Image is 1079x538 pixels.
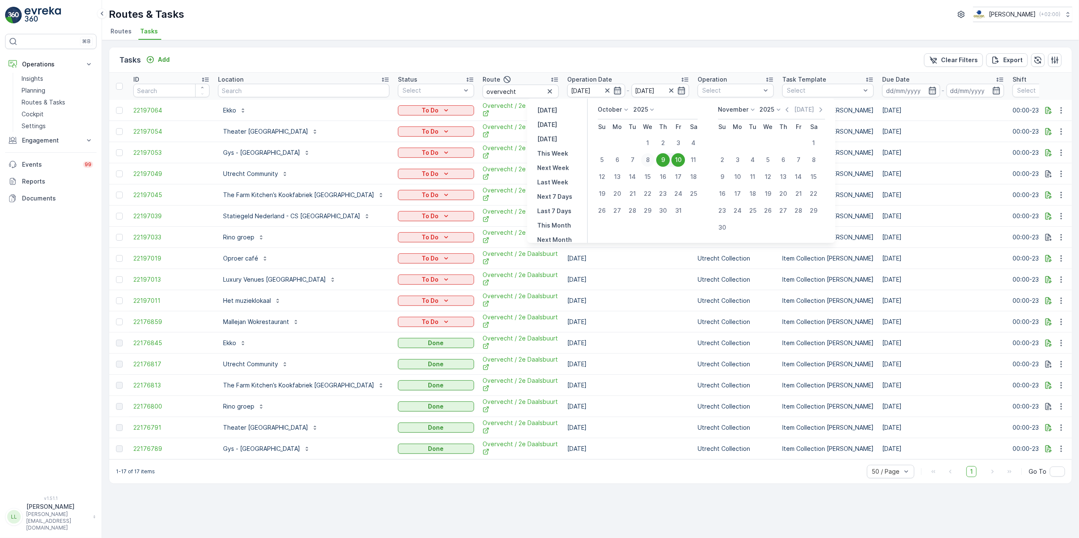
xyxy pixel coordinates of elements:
[422,148,439,157] p: To Do
[483,250,559,267] span: Overvecht / 2e Daalsbuurt
[116,255,123,262] div: Toggle Row Selected
[133,84,210,97] input: Search
[18,120,97,132] a: Settings
[133,318,210,326] span: 22176859
[534,120,560,130] button: Today
[133,445,210,453] span: 22176789
[25,7,61,24] img: logo_light-DOdMpM7g.png
[746,170,759,184] div: 11
[133,296,210,305] span: 22197011
[878,142,1008,163] td: [DATE]
[537,121,557,129] p: [DATE]
[133,106,210,115] a: 22197064
[5,56,97,73] button: Operations
[85,161,91,168] p: 99
[133,170,210,178] span: 22197049
[878,332,1008,354] td: [DATE]
[22,136,80,145] p: Engagement
[5,173,97,190] a: Reports
[116,192,123,198] div: Toggle Row Selected
[641,187,654,200] div: 22
[610,204,624,217] div: 27
[140,27,158,36] span: Tasks
[878,227,1008,248] td: [DATE]
[746,204,759,217] div: 25
[223,445,300,453] p: Gys - [GEOGRAPHIC_DATA]
[158,55,170,64] p: Add
[133,360,210,368] a: 22176817
[483,271,559,288] span: Overvecht / 2e Daalsbuurt
[133,233,210,242] a: 22197033
[116,128,123,135] div: Toggle Row Selected
[534,235,575,245] button: Next Month
[223,381,374,390] p: The Farm Kitchen’s Kookfabriek [GEOGRAPHIC_DATA]
[133,423,210,432] a: 22176791
[761,187,775,200] div: 19
[133,381,210,390] span: 22176813
[133,254,210,263] span: 22197019
[223,148,300,157] p: Gys - [GEOGRAPHIC_DATA]
[878,100,1008,121] td: [DATE]
[223,402,254,411] p: Rino groep
[483,228,559,246] a: Overvecht / 2e Daalsbuurt
[116,149,123,156] div: Toggle Row Selected
[483,440,559,457] span: Overvecht / 2e Daalsbuurt
[18,73,97,85] a: Insights
[537,207,571,215] p: Last 7 Days
[878,396,1008,417] td: [DATE]
[483,313,559,330] a: Overvecht / 2e Daalsbuurt
[223,275,326,284] p: Luxury Venues [GEOGRAPHIC_DATA]
[878,375,1008,396] td: [DATE]
[671,136,685,150] div: 3
[563,396,693,417] td: [DATE]
[223,339,236,347] p: Ekko
[133,275,210,284] a: 22197013
[537,164,569,172] p: Next Week
[398,148,474,158] button: To Do
[563,248,693,269] td: [DATE]
[878,417,1008,438] td: [DATE]
[398,211,474,221] button: To Do
[534,105,560,115] button: Yesterday
[610,187,624,200] div: 20
[656,204,670,217] div: 30
[223,191,374,199] p: The Farm Kitchen’s Kookfabriek [GEOGRAPHIC_DATA]
[746,153,759,167] div: 4
[595,187,609,200] div: 19
[626,204,639,217] div: 28
[483,334,559,351] a: Overvecht / 2e Daalsbuurt
[133,212,210,220] a: 22197039
[989,10,1036,19] p: [PERSON_NAME]
[483,186,559,203] a: Overvecht / 2e Daalsbuurt
[715,170,729,184] div: 9
[218,336,251,350] button: Ekko
[483,292,559,309] a: Overvecht / 2e Daalsbuurt
[483,102,559,119] a: Overvecht / 2e Daalsbuurt
[82,38,91,45] p: ⌘B
[398,317,474,327] button: To Do
[534,177,571,187] button: Last Week
[223,233,254,242] p: Rino groep
[119,54,141,66] p: Tasks
[567,75,612,84] p: Operation Date
[626,187,639,200] div: 21
[218,231,270,244] button: Rino groep
[483,165,559,182] a: Overvecht / 2e Daalsbuurt
[218,421,323,434] button: Theater [GEOGRAPHIC_DATA]
[398,296,474,306] button: To Do
[133,148,210,157] a: 22197053
[537,135,557,143] p: [DATE]
[5,7,22,24] img: logo
[116,170,123,177] div: Toggle Row Selected
[483,376,559,394] a: Overvecht / 2e Daalsbuurt
[428,381,444,390] p: Done
[973,10,985,19] img: basis-logo_rgb2x.png
[537,178,568,187] p: Last Week
[1003,56,1023,64] p: Export
[218,294,286,307] button: Het muzieklokaal
[223,127,308,136] p: Theater [GEOGRAPHIC_DATA]
[776,204,790,217] div: 27
[641,204,654,217] div: 29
